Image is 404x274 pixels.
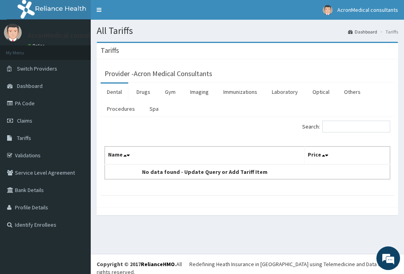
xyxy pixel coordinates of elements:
a: Drugs [130,84,157,100]
span: Claims [17,117,32,124]
p: AcronMedical consultants [28,32,107,39]
div: Redefining Heath Insurance in [GEOGRAPHIC_DATA] using Telemedicine and Data Science! [189,260,398,268]
a: Online [28,43,47,48]
div: Chat with us now [41,44,133,54]
a: Gym [159,84,182,100]
a: Dashboard [348,28,377,35]
span: Dashboard [17,82,43,89]
a: Others [338,84,367,100]
span: We're online! [46,85,109,165]
th: Price [305,147,390,165]
span: AcronMedical consultants [337,6,398,13]
th: Name [105,147,305,165]
h3: Tariffs [101,47,119,54]
img: d_794563401_company_1708531726252_794563401 [15,39,32,59]
label: Search: [302,121,390,132]
span: Tariffs [17,134,31,142]
img: User Image [4,24,22,41]
h1: All Tariffs [97,26,398,36]
div: Minimize live chat window [129,4,148,23]
a: Immunizations [217,84,264,100]
a: Optical [306,84,336,100]
a: Laboratory [266,84,304,100]
a: Procedures [101,101,141,117]
span: Switch Providers [17,65,57,72]
textarea: Type your message and hit 'Enter' [4,187,150,214]
input: Search: [322,121,390,132]
a: Spa [143,101,165,117]
li: Tariffs [378,28,398,35]
strong: Copyright © 2017 . [97,261,176,268]
img: User Image [323,5,333,15]
a: Dental [101,84,128,100]
a: Imaging [184,84,215,100]
a: RelianceHMO [141,261,175,268]
h3: Provider - Acron Medical Consultants [105,70,212,77]
td: No data found - Update Query or Add Tariff Item [105,164,305,179]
